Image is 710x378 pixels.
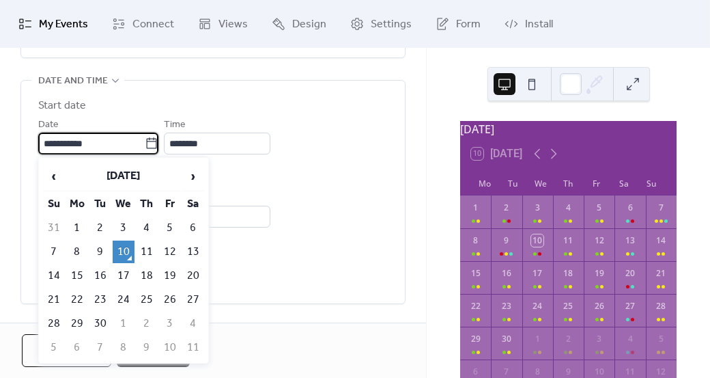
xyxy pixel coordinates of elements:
[218,16,248,33] span: Views
[525,16,553,33] span: Install
[164,117,186,133] span: Time
[371,16,412,33] span: Settings
[183,163,203,190] span: ›
[43,312,65,335] td: 28
[66,288,88,311] td: 22
[182,288,204,311] td: 27
[531,234,543,247] div: 10
[136,312,158,335] td: 2
[593,234,606,247] div: 12
[500,234,513,247] div: 9
[562,234,574,247] div: 11
[470,234,482,247] div: 8
[456,16,481,33] span: Form
[470,333,482,345] div: 29
[292,16,326,33] span: Design
[562,333,574,345] div: 2
[624,234,636,247] div: 13
[655,366,667,378] div: 12
[638,171,666,195] div: Su
[136,241,158,263] td: 11
[38,98,86,114] div: Start date
[22,334,111,367] button: Cancel
[89,312,111,335] td: 30
[136,193,158,215] th: Th
[494,5,563,42] a: Install
[624,202,636,214] div: 6
[39,16,88,33] span: My Events
[43,288,65,311] td: 21
[113,265,134,287] td: 17
[500,300,513,312] div: 23
[66,162,181,191] th: [DATE]
[470,267,482,280] div: 15
[136,336,158,359] td: 9
[531,267,543,280] div: 17
[66,265,88,287] td: 15
[470,202,482,214] div: 1
[188,5,258,42] a: Views
[526,171,554,195] div: We
[66,217,88,239] td: 1
[554,171,582,195] div: Th
[8,5,98,42] a: My Events
[261,5,337,42] a: Design
[66,193,88,215] th: Mo
[562,267,574,280] div: 18
[182,241,204,263] td: 13
[43,193,65,215] th: Su
[500,333,513,345] div: 30
[43,241,65,263] td: 7
[102,5,184,42] a: Connect
[113,217,134,239] td: 3
[43,265,65,287] td: 14
[38,73,108,90] span: Date and time
[136,217,158,239] td: 4
[593,267,606,280] div: 19
[593,366,606,378] div: 10
[425,5,491,42] a: Form
[562,366,574,378] div: 9
[531,333,543,345] div: 1
[159,312,181,335] td: 3
[89,265,111,287] td: 16
[624,366,636,378] div: 11
[499,171,527,195] div: Tu
[582,171,610,195] div: Fr
[655,234,667,247] div: 14
[38,117,59,133] span: Date
[66,336,88,359] td: 6
[159,336,181,359] td: 10
[89,217,111,239] td: 2
[89,193,111,215] th: Tu
[610,171,638,195] div: Sa
[182,217,204,239] td: 6
[113,312,134,335] td: 1
[593,333,606,345] div: 3
[531,366,543,378] div: 8
[593,202,606,214] div: 5
[182,312,204,335] td: 4
[470,366,482,378] div: 6
[624,267,636,280] div: 20
[89,288,111,311] td: 23
[531,300,543,312] div: 24
[500,267,513,280] div: 16
[624,333,636,345] div: 4
[562,202,574,214] div: 4
[655,267,667,280] div: 21
[136,265,158,287] td: 18
[159,265,181,287] td: 19
[531,202,543,214] div: 3
[500,366,513,378] div: 7
[159,193,181,215] th: Fr
[159,241,181,263] td: 12
[593,300,606,312] div: 26
[182,336,204,359] td: 11
[113,288,134,311] td: 24
[43,336,65,359] td: 5
[159,217,181,239] td: 5
[471,171,499,195] div: Mo
[624,300,636,312] div: 27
